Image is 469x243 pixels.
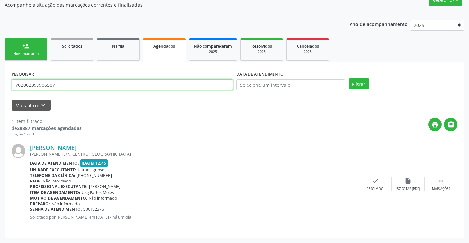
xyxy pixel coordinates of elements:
[89,184,120,189] span: [PERSON_NAME]
[12,144,25,158] img: img
[236,69,284,79] label: DATA DE ATENDIMENTO
[80,159,108,167] span: [DATE] 12:45
[404,177,412,184] i: insert_drive_file
[447,121,455,128] i: 
[12,118,82,125] div: 1 item filtrado
[30,201,50,207] b: Preparo:
[349,78,369,89] button: Filtrar
[30,160,79,166] b: Data de atendimento:
[431,121,439,128] i: print
[83,207,104,212] span: S00182376
[17,125,82,131] strong: 28887 marcações agendadas
[236,79,345,90] input: Selecione um intervalo
[112,43,124,49] span: Na fila
[12,132,82,137] div: Página 1 de 1
[51,201,80,207] span: Não informado
[10,51,42,56] div: Nova marcação
[30,184,88,189] b: Profissional executante:
[367,187,383,191] div: Resolvido
[291,49,324,54] div: 2025
[428,118,442,131] button: print
[30,167,76,173] b: Unidade executante:
[30,195,87,201] b: Motivo de agendamento:
[30,144,77,151] a: [PERSON_NAME]
[30,207,82,212] b: Senha de atendimento:
[372,177,379,184] i: check
[12,79,233,90] input: Nome, CNS
[43,178,71,184] span: Não informado
[194,49,232,54] div: 2025
[437,177,445,184] i: 
[245,49,278,54] div: 2025
[30,173,75,178] b: Telefone da clínica:
[22,42,30,50] div: person_add
[251,43,272,49] span: Resolvidos
[89,195,117,201] span: Não informado
[297,43,319,49] span: Cancelados
[12,125,82,132] div: de
[12,69,34,79] label: PESQUISAR
[78,167,104,173] span: Ultradiagnose
[30,178,41,184] b: Rede:
[77,173,112,178] span: [PHONE_NUMBER]
[62,43,82,49] span: Solicitados
[30,151,359,157] div: [PERSON_NAME], S/N, CENTRO, [GEOGRAPHIC_DATA]
[350,20,408,28] p: Ano de acompanhamento
[30,214,359,220] p: Solicitado por [PERSON_NAME] em [DATE] - há um dia
[396,187,420,191] div: Exportar (PDF)
[153,43,175,49] span: Agendados
[194,43,232,49] span: Não compareceram
[30,190,80,195] b: Item de agendamento:
[40,102,47,109] i: keyboard_arrow_down
[432,187,450,191] div: Mais ações
[444,118,457,131] button: 
[82,190,114,195] span: Usg Partes Moles
[12,100,51,111] button: Mais filtroskeyboard_arrow_down
[5,1,326,8] p: Acompanhe a situação das marcações correntes e finalizadas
